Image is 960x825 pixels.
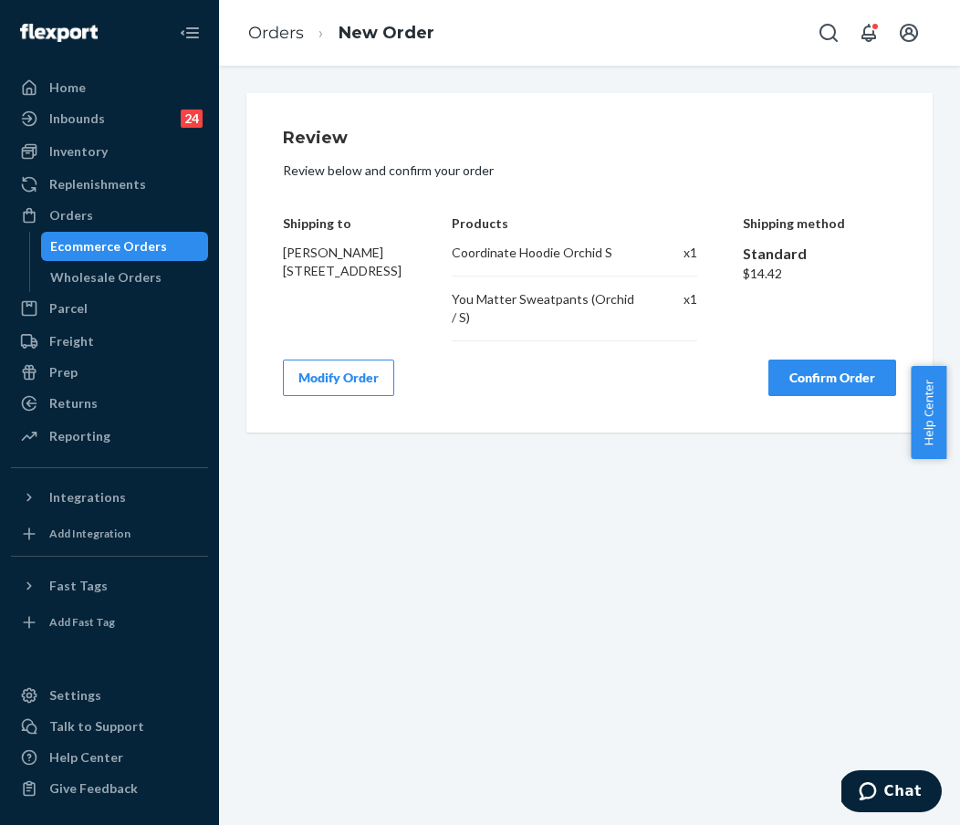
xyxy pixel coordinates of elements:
div: Home [49,78,86,97]
div: Wholesale Orders [50,268,162,287]
a: Add Integration [11,519,208,548]
h1: Review [283,130,896,148]
div: Inventory [49,142,108,161]
button: Confirm Order [768,360,896,396]
span: [PERSON_NAME] [STREET_ADDRESS] [283,245,402,278]
iframe: Opens a widget where you can chat to one of our agents [841,770,942,816]
a: New Order [339,23,434,43]
a: Help Center [11,743,208,772]
div: Orders [49,206,93,225]
h4: Products [452,216,697,230]
a: Reporting [11,422,208,451]
a: Freight [11,327,208,356]
div: x 1 [659,244,696,262]
button: Give Feedback [11,774,208,803]
h4: Shipping to [283,216,405,230]
h4: Shipping method [743,216,896,230]
div: 24 [181,110,203,128]
a: Returns [11,389,208,418]
button: Close Navigation [172,15,208,51]
div: Settings [49,686,101,705]
button: Open notifications [850,15,887,51]
button: Open account menu [891,15,927,51]
a: Orders [248,23,304,43]
button: Modify Order [283,360,394,396]
a: Home [11,73,208,102]
div: Reporting [49,427,110,445]
a: Add Fast Tag [11,608,208,637]
div: Returns [49,394,98,412]
div: Prep [49,363,78,381]
p: Review below and confirm your order [283,162,896,180]
button: Help Center [911,366,946,459]
div: Ecommerce Orders [50,237,167,256]
div: Talk to Support [49,717,144,736]
a: Orders [11,201,208,230]
div: Parcel [49,299,88,318]
div: Standard [743,244,896,265]
div: Give Feedback [49,779,138,798]
a: Inventory [11,137,208,166]
div: Fast Tags [49,577,108,595]
div: Add Fast Tag [49,614,115,630]
div: You Matter Sweatpants (Orchid / S) [452,290,641,327]
div: Replenishments [49,175,146,193]
button: Talk to Support [11,712,208,741]
button: Open Search Box [810,15,847,51]
a: Parcel [11,294,208,323]
div: Help Center [49,748,123,767]
a: Replenishments [11,170,208,199]
div: Coordinate Hoodie Orchid S [452,244,641,262]
ol: breadcrumbs [234,6,449,60]
button: Fast Tags [11,571,208,600]
div: Add Integration [49,526,130,541]
div: $14.42 [743,265,896,283]
a: Settings [11,681,208,710]
div: Freight [49,332,94,350]
img: Flexport logo [20,24,98,42]
a: Wholesale Orders [41,263,209,292]
a: Prep [11,358,208,387]
button: Integrations [11,483,208,512]
div: x 1 [659,290,696,327]
div: Inbounds [49,110,105,128]
a: Inbounds24 [11,104,208,133]
div: Integrations [49,488,126,506]
a: Ecommerce Orders [41,232,209,261]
